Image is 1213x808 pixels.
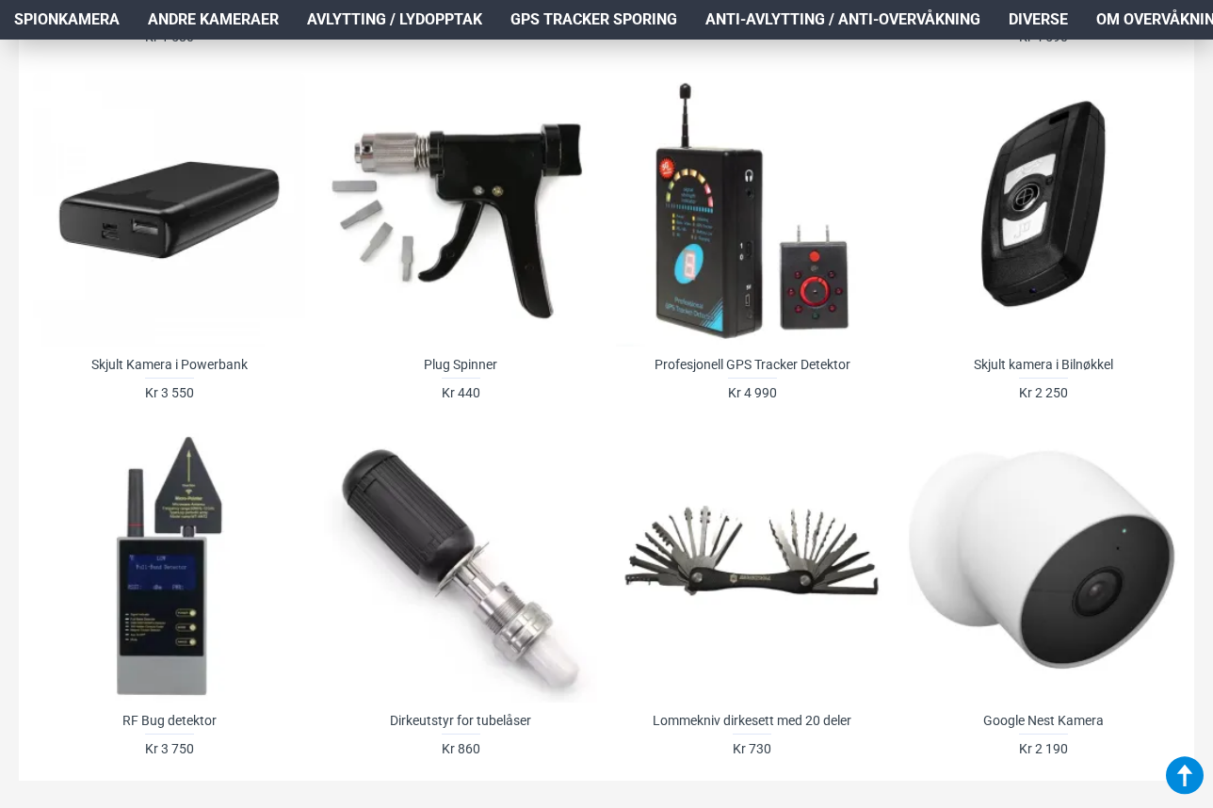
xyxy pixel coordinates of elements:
span: Kr 2 250 [1019,386,1068,399]
span: Diverse [1009,8,1068,31]
a: Skjult kamera i Bilnøkkel [974,356,1113,373]
span: Spionkamera [14,8,120,31]
span: Kr 730 [733,742,771,755]
a: Plug Spinner [424,356,497,373]
a: Skjult Kamera i Powerbank Skjult Kamera i Powerbank [33,73,305,346]
a: Plug Spinner Plug Spinner [324,73,596,346]
span: Anti-avlytting / Anti-overvåkning [705,8,980,31]
a: Dirkeutstyr for tubelåser Dirkeutstyr for tubelåser [324,429,596,702]
span: Kr 3 750 [145,742,194,755]
span: Avlytting / Lydopptak [307,8,482,31]
span: Kr 860 [442,742,480,755]
a: Google Nest Kamera [983,712,1104,729]
a: Lommekniv dirkesett med 20 deler [653,712,851,729]
a: Profesjonell GPS Tracker Detektor Profesjonell GPS Tracker Detektor [616,73,888,346]
span: Kr 1 580 [145,30,194,43]
span: Andre kameraer [148,8,279,31]
span: Kr 440 [442,386,480,399]
span: Kr 3 550 [145,386,194,399]
span: Kr 4 590 [1019,30,1068,43]
span: Kr 2 190 [1019,742,1068,755]
a: RF Bug detektor [122,712,217,729]
span: Kr 4 990 [728,386,777,399]
a: RF Bug detektor RF Bug detektor [33,429,305,702]
span: GPS Tracker Sporing [510,8,677,31]
a: Profesjonell GPS Tracker Detektor [655,356,850,373]
a: Dirkeutstyr for tubelåser [390,712,531,729]
a: Google Nest Kamera Google Nest Kamera [907,429,1179,702]
a: Lommekniv dirkesett med 20 deler [616,429,888,702]
a: Skjult kamera i Bilnøkkel Skjult kamera i Bilnøkkel [907,73,1179,346]
a: Skjult Kamera i Powerbank [91,356,248,373]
